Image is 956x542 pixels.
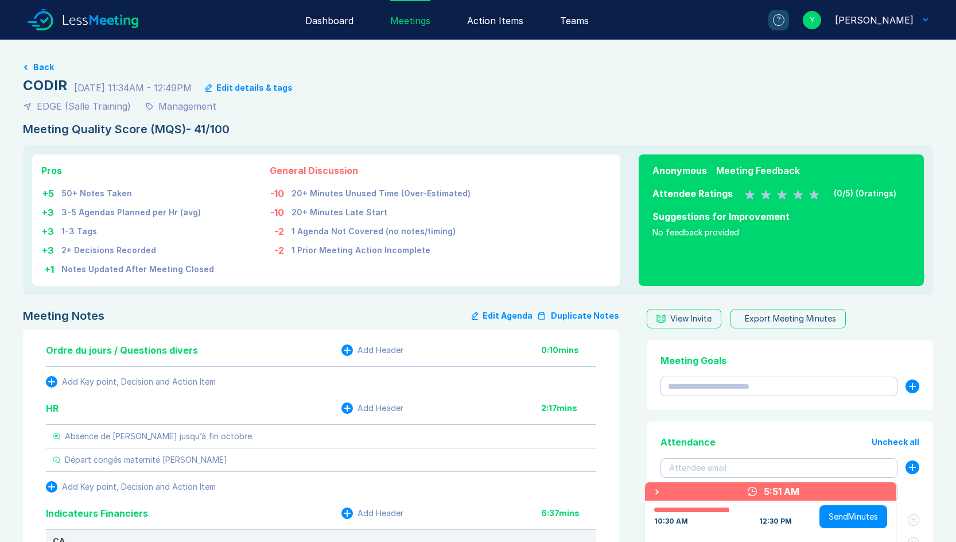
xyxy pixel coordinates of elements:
[41,164,215,177] div: Pros
[541,509,596,518] div: 6:37 mins
[716,164,800,177] div: Meeting Feedback
[65,432,254,441] div: Absence de [PERSON_NAME] jusqu’à fin octobre.
[819,505,887,528] button: SendMinutes
[46,401,59,415] div: HR
[41,220,61,239] td: + 3
[652,187,733,200] div: Attendee Ratings
[205,83,293,92] button: Edit details & tags
[61,239,215,258] td: 2+ Decisions Recorded
[660,354,919,367] div: Meeting Goals
[23,309,104,323] div: Meeting Notes
[872,438,919,447] button: Uncheck all
[46,376,216,388] button: Add Key point, Decision and Action Item
[541,404,596,413] div: 2:17 mins
[41,239,61,258] td: + 3
[745,314,836,323] div: Export Meeting Minutes
[654,517,688,526] div: 10:30 AM
[834,189,896,198] div: ( 0 /5) ( 0 ratings)
[41,201,61,220] td: + 3
[61,220,215,239] td: 1-3 Tags
[158,99,216,113] div: Management
[357,509,403,518] div: Add Header
[835,13,914,27] div: Yannick RICOL
[62,377,216,386] div: Add Key point, Decision and Action Item
[773,14,784,26] div: ?
[270,182,291,201] td: -10
[41,258,61,277] td: + 1
[270,220,291,239] td: -2
[33,63,54,72] button: Back
[291,220,471,239] td: 1 Agenda Not Covered (no notes/timing)
[541,346,596,355] div: 0:10 mins
[270,201,291,220] td: -10
[61,201,215,220] td: 3-5 Agendas Planned per Hr (avg)
[37,99,131,113] div: EDGE (Salle Training)
[670,314,712,323] div: View Invite
[647,309,721,328] button: View Invite
[41,182,61,201] td: + 5
[61,258,215,277] td: Notes Updated After Meeting Closed
[291,182,471,201] td: 20+ Minutes Unused Time (Over-Estimated)
[291,239,471,258] td: 1 Prior Meeting Action Incomplete
[46,481,216,493] button: Add Key point, Decision and Action Item
[270,164,471,177] div: General Discussion
[730,309,846,328] button: Export Meeting Minutes
[46,506,148,520] div: Indicateurs Financiers
[74,81,192,95] div: [DATE] 11:34AM - 12:49PM
[764,485,799,498] div: 5:51 AM
[46,343,198,357] div: Ordre du jours / Questions divers
[23,76,67,95] div: CODIR
[216,83,293,92] div: Edit details & tags
[652,228,910,237] div: No feedback provided
[291,201,471,220] td: 20+ Minutes Late Start
[23,63,933,72] a: Back
[744,187,820,200] div: 0 Stars
[660,435,716,449] div: Attendance
[341,344,403,356] button: Add Header
[61,182,215,201] td: 50+ Notes Taken
[652,164,707,177] div: Anonymous
[65,455,227,464] div: Départ congés maternité [PERSON_NAME]
[759,517,792,526] div: 12:30 PM
[357,346,403,355] div: Add Header
[341,508,403,519] button: Add Header
[652,210,910,223] div: Suggestions for Improvement
[537,309,619,323] button: Duplicate Notes
[341,402,403,414] button: Add Header
[62,482,216,491] div: Add Key point, Decision and Action Item
[357,404,403,413] div: Add Header
[23,122,933,136] div: Meeting Quality Score (MQS) - 41/100
[755,10,789,30] a: ?
[270,239,291,258] td: -2
[472,309,533,323] button: Edit Agenda
[803,11,821,29] div: Y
